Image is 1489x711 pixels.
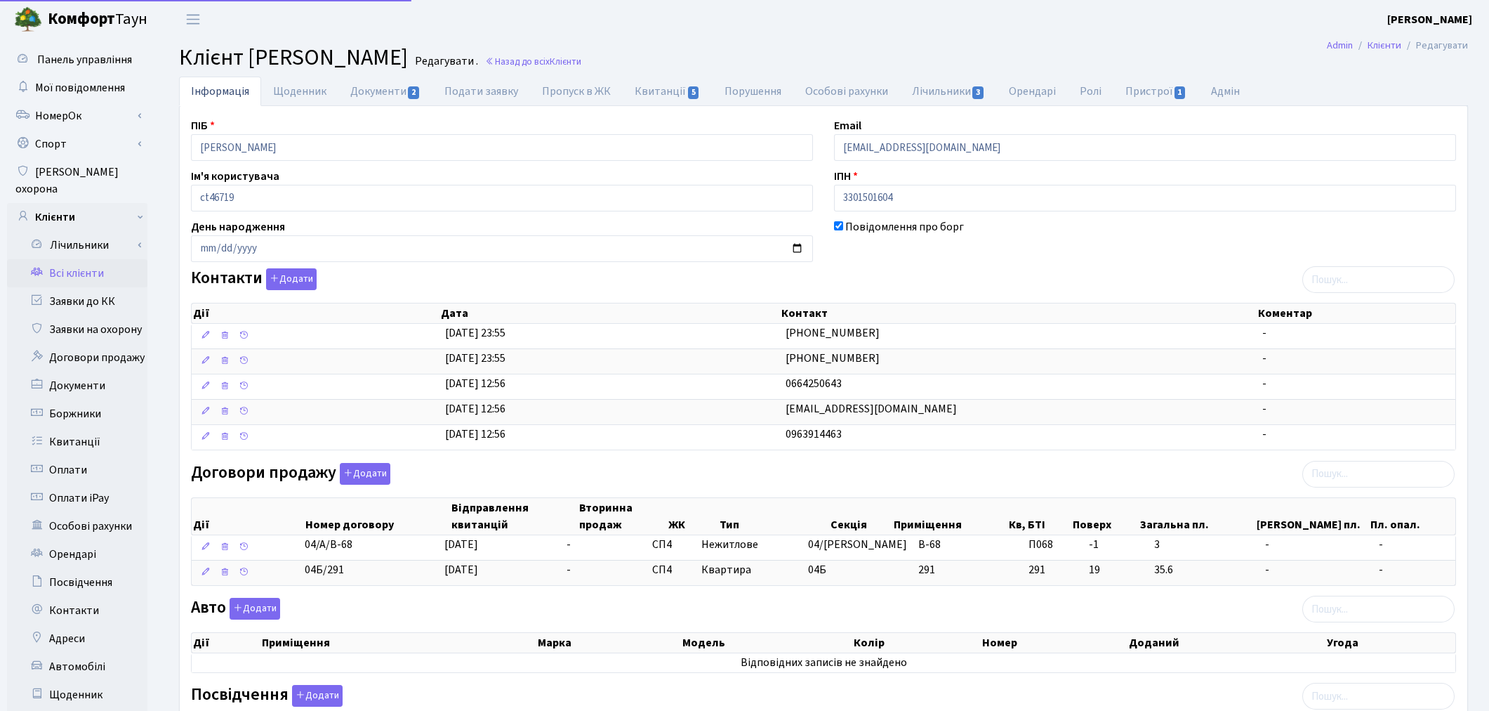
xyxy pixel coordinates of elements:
a: Договори продажу [7,344,147,372]
span: 3 [1154,537,1254,553]
li: Редагувати [1401,38,1468,53]
span: [PHONE_NUMBER] [786,325,880,341]
a: Адреси [7,625,147,653]
a: [PERSON_NAME] охорона [7,158,147,203]
th: Дії [192,304,439,323]
a: Особові рахунки [793,77,900,106]
a: НомерОк [7,102,147,130]
small: Редагувати . [412,55,478,68]
label: Ім'я користувача [191,168,279,185]
a: Контакти [7,596,147,625]
a: Щоденник [261,77,338,106]
th: Пл. опал. [1369,498,1455,535]
a: Документи [7,372,147,400]
a: Щоденник [7,681,147,709]
span: 04Б [808,562,826,578]
input: Пошук... [1302,461,1455,488]
span: СП4 [652,537,690,553]
span: - [1262,325,1266,341]
b: Комфорт [48,8,115,30]
a: Панель управління [7,46,147,74]
span: СП4 [652,562,690,578]
a: Лічильники [900,77,997,106]
span: 0963914463 [786,426,842,442]
a: Орендарі [7,540,147,568]
button: Посвідчення [292,685,343,707]
a: Посвідчення [7,568,147,596]
a: Назад до всіхКлієнти [485,55,581,68]
span: 5 [688,86,699,99]
th: Доданий [1127,633,1325,653]
span: - [1379,537,1450,553]
a: Заявки до КК [7,287,147,315]
a: Пристрої [1113,77,1198,106]
nav: breadcrumb [1306,31,1489,60]
th: Модель [681,633,852,653]
span: - [1262,376,1266,391]
th: Дії [192,633,260,653]
span: Квартира [701,562,797,578]
label: Авто [191,598,280,620]
a: Порушення [713,77,793,106]
a: Особові рахунки [7,512,147,540]
span: - [567,562,571,578]
a: Всі клієнти [7,259,147,287]
b: [PERSON_NAME] [1387,12,1472,27]
a: Додати [226,596,280,620]
span: Мої повідомлення [35,80,125,96]
a: Оплати iPay [7,484,147,512]
a: Спорт [7,130,147,158]
span: 04/А/В-68 [305,537,352,552]
th: Кв, БТІ [1007,498,1071,535]
a: Лічильники [16,231,147,259]
a: [PERSON_NAME] [1387,11,1472,28]
a: Клієнти [7,203,147,231]
span: 3 [972,86,984,99]
th: Приміщення [892,498,1007,535]
a: Оплати [7,456,147,484]
span: -1 [1089,537,1143,553]
span: - [1262,401,1266,417]
a: Мої повідомлення [7,74,147,102]
label: Договори продажу [191,463,390,485]
th: Номер договору [304,498,450,535]
span: [DATE] 23:55 [445,351,505,366]
button: Контакти [266,268,317,290]
th: Дії [192,498,304,535]
span: 04/[PERSON_NAME] [808,537,907,552]
label: Повідомлення про борг [845,218,964,235]
input: Пошук... [1302,683,1455,710]
label: Посвідчення [191,685,343,707]
th: Секція [829,498,892,535]
th: Відправлення квитанцій [450,498,578,535]
th: Дата [439,304,780,323]
a: Орендарі [997,77,1068,106]
a: Адмін [1199,77,1252,106]
th: Коментар [1257,304,1455,323]
th: Колір [852,633,981,653]
span: Клієнти [550,55,581,68]
span: 291 [1028,562,1078,578]
a: Клієнти [1368,38,1401,53]
span: [DATE] 12:56 [445,401,505,417]
span: - [1262,351,1266,366]
button: Переключити навігацію [176,8,211,31]
span: - [1265,562,1367,578]
th: Номер [981,633,1127,653]
a: Автомобілі [7,653,147,681]
th: ЖК [667,498,718,535]
a: Admin [1327,38,1353,53]
span: В-68 [918,537,941,552]
span: 291 [918,562,935,578]
span: - [1262,426,1266,442]
label: День народження [191,218,285,235]
a: Подати заявку [432,77,530,106]
th: Угода [1325,633,1455,653]
span: [EMAIL_ADDRESS][DOMAIN_NAME] [786,401,957,417]
a: Документи [338,77,432,106]
label: Контакти [191,268,317,290]
label: ІПН [834,168,858,185]
a: Пропуск в ЖК [530,77,623,106]
span: 04Б/291 [305,562,344,578]
a: Квитанції [623,77,712,106]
